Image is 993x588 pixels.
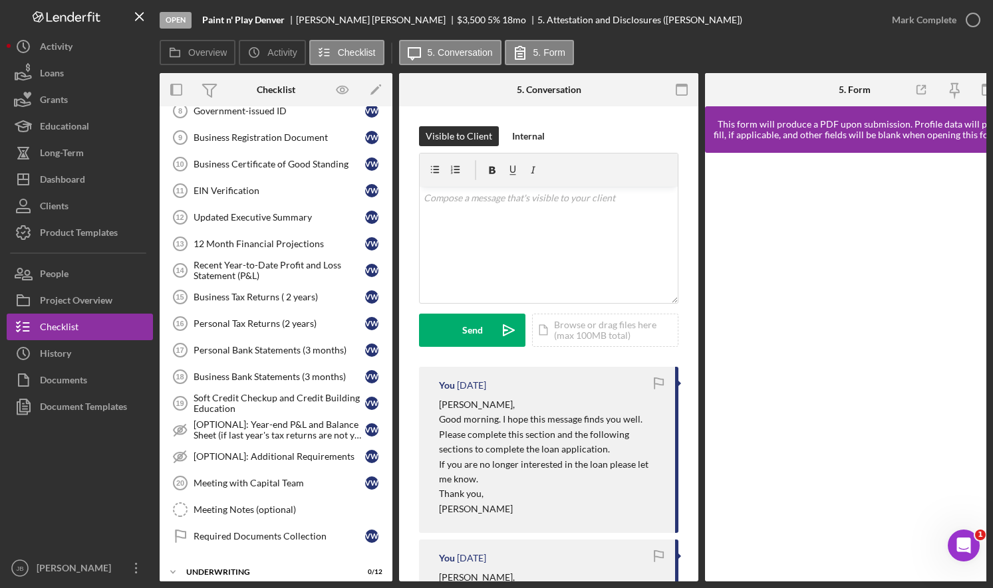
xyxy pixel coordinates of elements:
[839,84,871,95] div: 5. Form
[166,337,386,363] a: 17Personal Bank Statements (3 months)VW
[517,84,581,95] div: 5. Conversation
[365,423,378,437] div: V W
[419,314,525,347] button: Send
[365,104,378,118] div: V W
[365,157,378,171] div: V W
[439,553,455,563] div: You
[426,126,492,146] div: Visible to Client
[7,393,153,420] button: Document Templates
[176,160,184,168] tspan: 10
[439,502,662,516] p: [PERSON_NAME]
[439,397,662,412] p: [PERSON_NAME],
[166,257,386,284] a: 14Recent Year-to-Date Profit and Loss Statement (P&L)VW
[176,346,184,354] tspan: 17
[428,47,493,58] label: 5. Conversation
[194,393,365,414] div: Soft Credit Checkup and Credit Building Education
[176,293,184,301] tspan: 15
[160,40,235,65] button: Overview
[40,393,127,423] div: Document Templates
[166,231,386,257] a: 1312 Month Financial ProjectionsVW
[176,399,184,407] tspan: 19
[166,443,386,470] a: [OPTIONAL]: Additional RequirementsVW
[439,570,662,585] p: [PERSON_NAME],
[178,134,182,142] tspan: 9
[365,370,378,383] div: V W
[166,204,386,231] a: 12Updated Executive SummaryVW
[188,47,227,58] label: Overview
[257,84,295,95] div: Checklist
[176,187,184,195] tspan: 11
[537,15,742,25] div: 5. Attestation and Disclosures ([PERSON_NAME])
[166,151,386,177] a: 10Business Certificate of Good StandingVW
[166,363,386,390] a: 18Business Bank Statements (3 months)VW
[309,40,384,65] button: Checklist
[365,264,378,277] div: V W
[166,124,386,151] a: 9Business Registration DocumentVW
[239,40,305,65] button: Activity
[419,126,499,146] button: Visible to Client
[502,15,526,25] div: 18 mo
[7,555,153,581] button: JB[PERSON_NAME]
[439,412,662,456] p: Good morning. I hope this message finds you well. Please complete this section and the following ...
[365,184,378,197] div: V W
[194,239,365,249] div: 12 Month Financial Projections
[365,317,378,330] div: V W
[166,284,386,310] a: 15Business Tax Returns ( 2 years)VW
[948,530,980,561] iframe: Intercom live chat
[33,555,120,585] div: [PERSON_NAME]
[178,107,182,115] tspan: 8
[457,14,486,25] span: $3,500
[194,371,365,382] div: Business Bank Statements (3 months)
[267,47,297,58] label: Activity
[439,380,455,391] div: You
[194,132,365,143] div: Business Registration Document
[176,320,184,328] tspan: 16
[194,419,365,441] div: [OPTIONAL]: Year-end P&L and Balance Sheet (if last year's tax returns are not yet available)
[365,131,378,144] div: V W
[879,7,986,33] button: Mark Complete
[975,530,986,540] span: 1
[166,470,386,496] a: 20Meeting with Capital TeamVW
[365,343,378,357] div: V W
[194,212,365,223] div: Updated Executive Summary
[176,240,184,248] tspan: 13
[194,318,365,329] div: Personal Tax Returns (2 years)
[365,476,378,490] div: V W
[194,260,365,281] div: Recent Year-to-Date Profit and Loss Statement (P&L)
[358,568,382,576] div: 0 / 12
[505,40,574,65] button: 5. Form
[166,417,386,443] a: [OPTIONAL]: Year-end P&L and Balance Sheet (if last year's tax returns are not yet available)VW
[365,397,378,410] div: V W
[457,553,486,563] time: 2025-07-17 18:33
[176,266,184,274] tspan: 14
[194,185,365,196] div: EIN Verification
[439,457,662,487] p: If you are no longer interested in the loan please let me know.
[176,479,184,487] tspan: 20
[462,314,483,347] div: Send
